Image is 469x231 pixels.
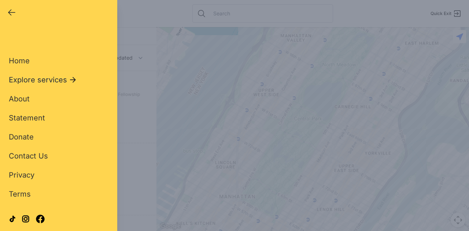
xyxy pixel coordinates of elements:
[9,190,31,198] span: Terms
[9,56,30,65] span: Home
[9,113,45,122] span: Statement
[9,189,31,199] a: Terms
[9,94,30,103] span: About
[9,75,77,85] button: Explore services
[9,151,48,161] a: Contact Us
[9,152,48,160] span: Contact Us
[9,113,45,123] a: Statement
[9,94,30,104] a: About
[9,133,34,141] span: Donate
[9,170,34,180] a: Privacy
[9,171,34,179] span: Privacy
[9,132,34,142] a: Donate
[9,56,30,66] a: Home
[9,75,67,85] span: Explore services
